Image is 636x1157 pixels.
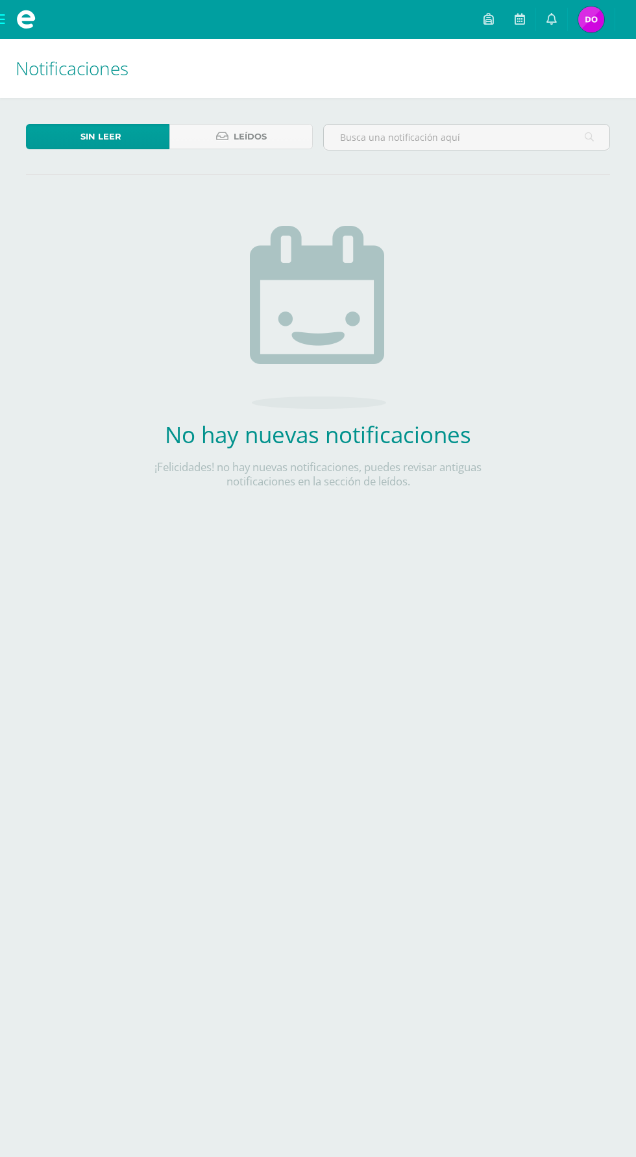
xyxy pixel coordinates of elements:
p: ¡Felicidades! no hay nuevas notificaciones, puedes revisar antiguas notificaciones en la sección ... [127,460,509,489]
img: 46ad714cfab861a726726716359132be.png [578,6,604,32]
span: Notificaciones [16,56,128,80]
h2: No hay nuevas notificaciones [127,419,509,450]
a: Leídos [169,124,313,149]
span: Leídos [234,125,267,149]
a: Sin leer [26,124,169,149]
span: Sin leer [80,125,121,149]
img: no_activities.png [250,226,386,409]
input: Busca una notificación aquí [324,125,609,150]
